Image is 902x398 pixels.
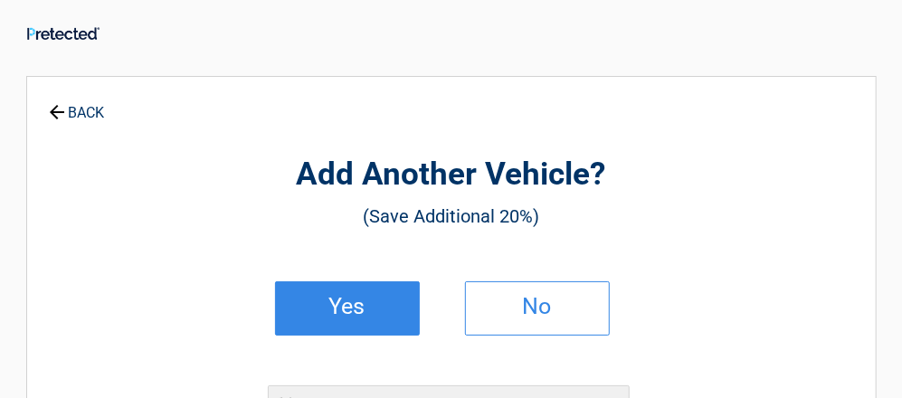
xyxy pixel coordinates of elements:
h2: No [484,300,591,313]
h2: Add Another Vehicle? [127,154,776,196]
img: Main Logo [27,27,100,41]
a: BACK [45,89,109,120]
h3: (Save Additional 20%) [127,201,776,232]
h2: Yes [294,300,401,313]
